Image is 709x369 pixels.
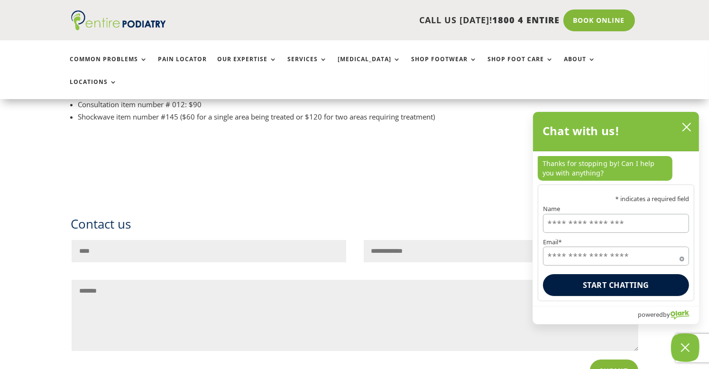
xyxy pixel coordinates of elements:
[78,98,439,111] li: Consultation item number # 012: $90
[412,56,478,76] a: Shop Footwear
[543,121,620,140] h2: Chat with us!
[78,111,439,123] li: Shockwave item number #145 ($60 for a single area being treated or $120 for two areas requiring t...
[218,56,277,76] a: Our Expertise
[71,23,166,32] a: Entire Podiatry
[543,239,689,245] label: Email*
[543,196,689,202] p: * indicates a required field
[71,215,638,240] h3: Contact us
[533,111,700,324] div: olark chatbox
[70,56,148,76] a: Common Problems
[538,156,672,181] p: Thanks for stopping by! Can I help you with anything?
[680,255,684,259] span: Required field
[338,56,401,76] a: [MEDICAL_DATA]
[671,333,700,362] button: Close Chatbox
[533,151,699,184] div: chat
[202,14,560,27] p: CALL US [DATE]!
[70,79,118,99] a: Locations
[488,56,554,76] a: Shop Foot Care
[288,56,328,76] a: Services
[638,308,663,321] span: powered
[638,306,699,324] a: Powered by Olark
[543,274,689,296] button: Start chatting
[563,9,635,31] a: Book Online
[543,247,689,266] input: Email
[679,120,694,134] button: close chatbox
[493,14,560,26] span: 1800 4 ENTIRE
[663,308,670,321] span: by
[543,206,689,212] label: Name
[543,214,689,233] input: Name
[158,56,207,76] a: Pain Locator
[71,10,166,30] img: logo (1)
[564,56,596,76] a: About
